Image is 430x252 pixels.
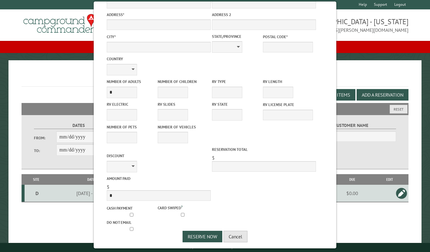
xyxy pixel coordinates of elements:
[158,204,208,211] label: Card swiped
[107,205,157,211] label: Cash payment
[49,190,135,196] div: [DATE] - [DATE]
[107,220,157,225] label: Do not email
[34,148,56,154] label: To:
[107,12,211,18] label: Address
[307,122,396,129] label: Customer Name
[107,124,157,130] label: Number of Pets
[107,56,211,62] label: Country
[371,174,408,185] th: Edit
[22,12,97,35] img: Campground Commander
[357,89,408,101] button: Add a Reservation
[181,245,249,249] small: © Campground Commander LLC. All rights reserved.
[107,34,211,40] label: City
[158,124,208,130] label: Number of Vehicles
[27,190,47,196] div: D
[107,101,157,107] label: RV Electric
[212,101,262,107] label: RV State
[223,231,247,242] button: Cancel
[158,79,208,85] label: Number of Children
[181,204,183,209] a: ?
[107,184,109,190] span: $
[48,174,136,185] th: Dates
[158,101,208,107] label: RV Slides
[263,102,313,108] label: RV License Plate
[212,155,215,161] span: $
[212,34,262,39] label: State/Province
[334,174,371,185] th: Due
[390,105,408,114] button: Reset
[22,70,408,87] h1: Reservations
[107,153,211,159] label: Discount
[34,122,123,129] label: Dates
[183,231,222,242] button: Reserve Now
[107,79,157,85] label: Number of Adults
[263,79,313,85] label: RV Length
[212,79,262,85] label: RV Type
[107,176,211,181] label: Amount paid
[34,135,56,141] label: From:
[212,12,316,18] label: Address 2
[212,147,316,152] label: Reservation Total
[334,185,371,202] td: $0.00
[263,34,313,40] label: Postal Code
[22,103,408,114] h2: Filters
[25,174,48,185] th: Site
